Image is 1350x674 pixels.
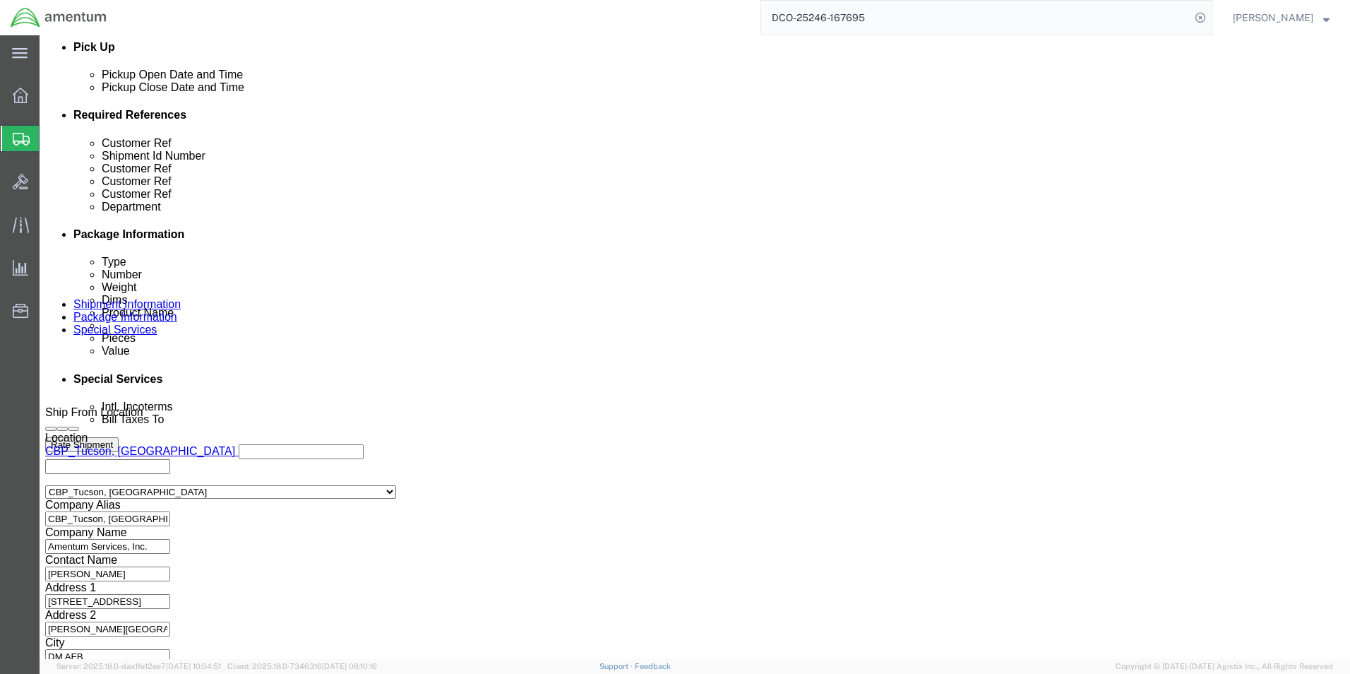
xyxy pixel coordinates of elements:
[1233,10,1313,25] span: Timothy Baca
[322,662,377,670] span: [DATE] 08:10:16
[761,1,1190,35] input: Search for shipment number, reference number
[227,662,377,670] span: Client: 2025.18.0-7346316
[56,662,221,670] span: Server: 2025.18.0-daa1fe12ee7
[1116,661,1333,673] span: Copyright © [DATE]-[DATE] Agistix Inc., All Rights Reserved
[166,662,221,670] span: [DATE] 10:04:51
[10,7,107,28] img: logo
[40,35,1350,659] iframe: FS Legacy Container
[1232,9,1330,26] button: [PERSON_NAME]
[635,662,671,670] a: Feedback
[599,662,635,670] a: Support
